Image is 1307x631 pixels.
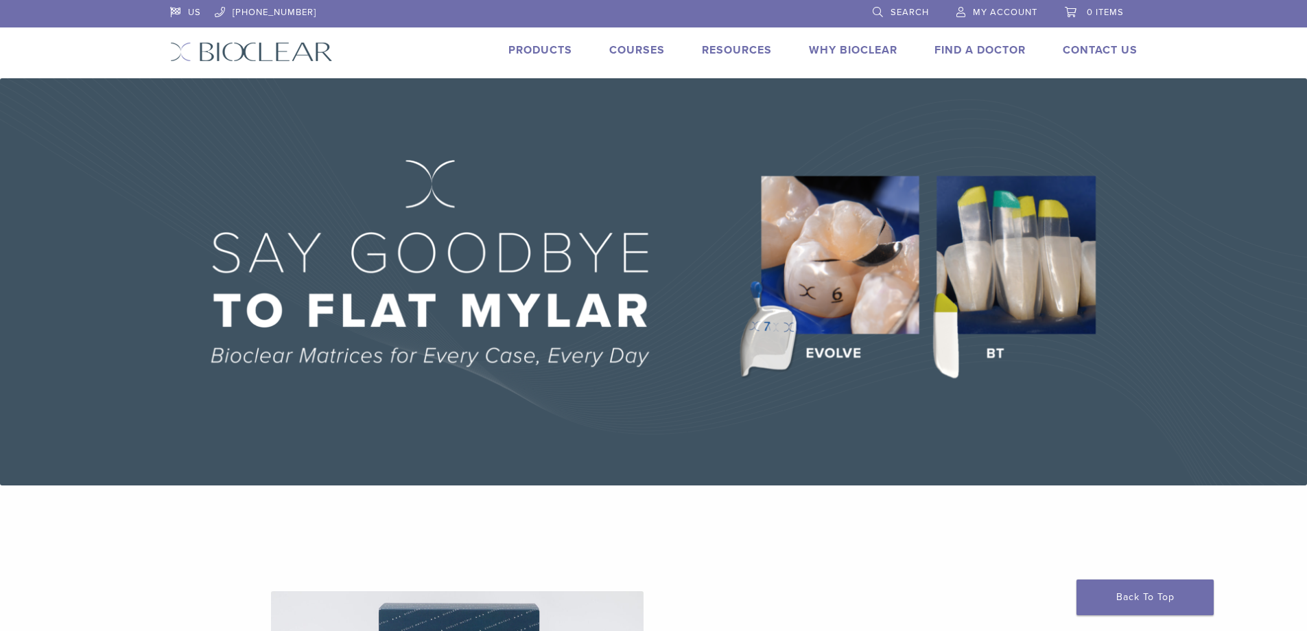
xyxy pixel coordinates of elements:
[973,7,1037,18] span: My Account
[1087,7,1124,18] span: 0 items
[508,43,572,57] a: Products
[809,43,897,57] a: Why Bioclear
[609,43,665,57] a: Courses
[1076,580,1214,615] a: Back To Top
[891,7,929,18] span: Search
[1063,43,1138,57] a: Contact Us
[170,42,333,62] img: Bioclear
[702,43,772,57] a: Resources
[934,43,1026,57] a: Find A Doctor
